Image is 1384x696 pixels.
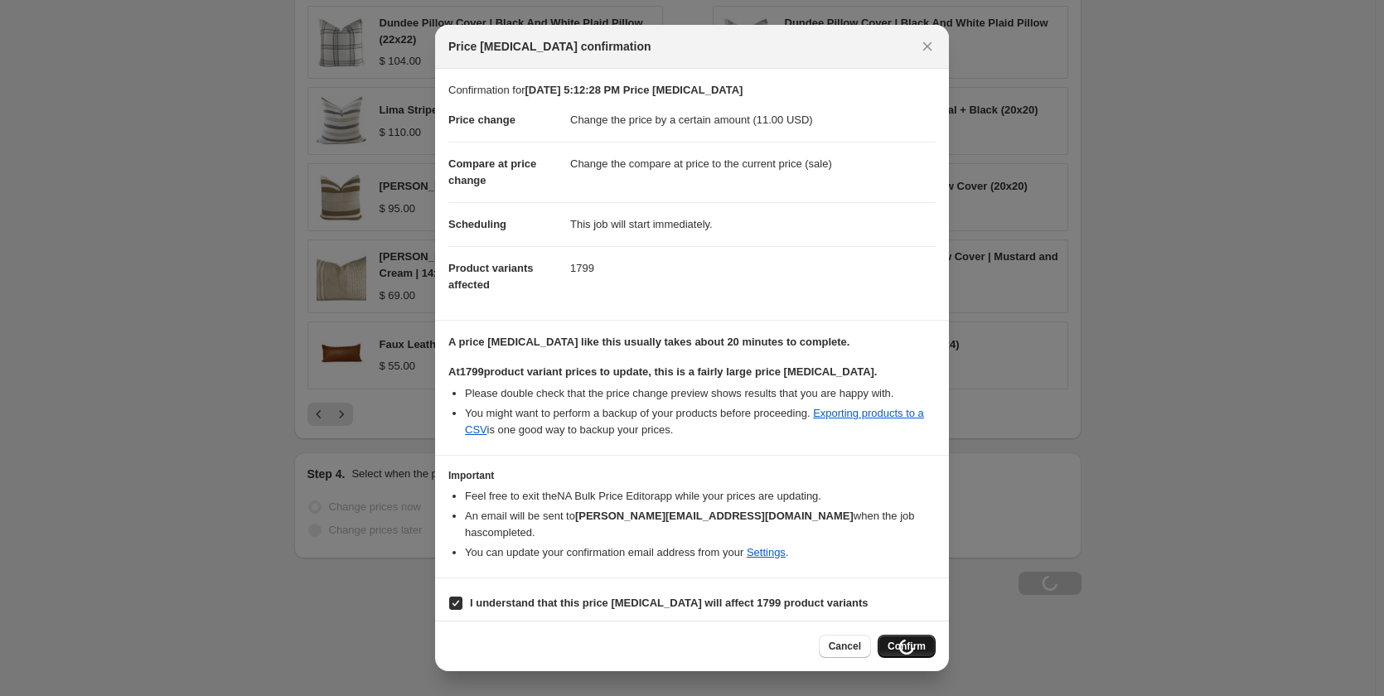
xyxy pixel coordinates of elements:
b: [PERSON_NAME][EMAIL_ADDRESS][DOMAIN_NAME] [575,510,854,522]
li: Feel free to exit the NA Bulk Price Editor app while your prices are updating. [465,488,936,505]
span: Product variants affected [448,262,534,291]
span: Compare at price change [448,157,536,186]
a: Exporting products to a CSV [465,407,924,436]
span: Price [MEDICAL_DATA] confirmation [448,38,651,55]
dd: 1799 [570,246,936,290]
span: Price change [448,114,515,126]
li: You can update your confirmation email address from your . [465,544,936,561]
h3: Important [448,469,936,482]
dd: Change the price by a certain amount (11.00 USD) [570,99,936,142]
b: At 1799 product variant prices to update, this is a fairly large price [MEDICAL_DATA]. [448,365,877,378]
button: Close [916,35,939,58]
span: Cancel [829,640,861,653]
b: [DATE] 5:12:28 PM Price [MEDICAL_DATA] [525,84,743,96]
b: I understand that this price [MEDICAL_DATA] will affect 1799 product variants [470,597,869,609]
span: Scheduling [448,218,506,230]
li: You might want to perform a backup of your products before proceeding. is one good way to backup ... [465,405,936,438]
dd: This job will start immediately. [570,202,936,246]
li: Please double check that the price change preview shows results that you are happy with. [465,385,936,402]
b: A price [MEDICAL_DATA] like this usually takes about 20 minutes to complete. [448,336,849,348]
dd: Change the compare at price to the current price (sale) [570,142,936,186]
a: Settings [747,546,786,558]
li: An email will be sent to when the job has completed . [465,508,936,541]
p: Confirmation for [448,82,936,99]
button: Cancel [819,635,871,658]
